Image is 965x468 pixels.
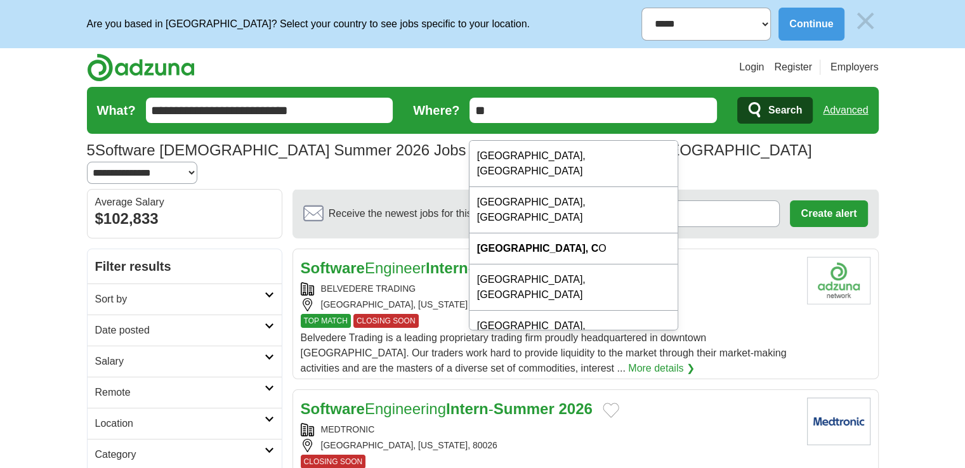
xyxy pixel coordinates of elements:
[95,385,265,400] h2: Remote
[494,400,555,417] strong: Summer
[87,139,95,162] span: 5
[469,233,678,264] div: O
[807,257,870,304] img: Belvedere Trading logo
[97,101,136,120] label: What?
[88,283,282,315] a: Sort by
[413,101,459,120] label: Where?
[807,398,870,445] img: Medtronic logo
[88,315,282,346] a: Date posted
[301,400,593,417] a: SoftwareEngineeringIntern-Summer 2026
[469,311,678,357] div: [GEOGRAPHIC_DATA], [GEOGRAPHIC_DATA]
[87,16,530,32] p: Are you based in [GEOGRAPHIC_DATA]? Select your country to see jobs specific to your location.
[426,259,468,276] strong: Intern
[95,323,265,338] h2: Date posted
[628,361,695,376] a: More details ❯
[95,447,265,462] h2: Category
[95,197,274,207] div: Average Salary
[739,60,764,75] a: Login
[301,400,365,417] strong: Software
[737,97,813,124] button: Search
[774,60,812,75] a: Register
[830,60,879,75] a: Employers
[87,141,812,159] h1: Software [DEMOGRAPHIC_DATA] Summer 2026 Jobs in [GEOGRAPHIC_DATA], [GEOGRAPHIC_DATA]
[301,332,787,374] span: Belvedere Trading is a leading proprietary trading firm proudly headquartered in downtown [GEOGRA...
[353,314,419,328] span: CLOSING SOON
[88,408,282,439] a: Location
[603,403,619,418] button: Add to favorite jobs
[446,400,489,417] strong: Intern
[321,283,416,294] a: BELVEDERE TRADING
[329,206,546,221] span: Receive the newest jobs for this search :
[301,439,797,452] div: [GEOGRAPHIC_DATA], [US_STATE], 80026
[301,259,365,276] strong: Software
[477,243,598,254] strong: [GEOGRAPHIC_DATA], C
[88,377,282,408] a: Remote
[469,187,678,233] div: [GEOGRAPHIC_DATA], [GEOGRAPHIC_DATA]
[778,8,844,41] button: Continue
[95,292,265,307] h2: Sort by
[87,53,195,82] img: Adzuna logo
[88,249,282,283] h2: Filter results
[88,346,282,377] a: Salary
[469,264,678,311] div: [GEOGRAPHIC_DATA], [GEOGRAPHIC_DATA]
[301,259,572,276] a: SoftwareEngineerIntern-Summer 2026
[469,141,678,187] div: [GEOGRAPHIC_DATA], [GEOGRAPHIC_DATA]
[768,98,802,123] span: Search
[558,400,592,417] strong: 2026
[301,298,797,311] div: [GEOGRAPHIC_DATA], [US_STATE]
[823,98,868,123] a: Advanced
[95,207,274,230] div: $102,833
[95,416,265,431] h2: Location
[790,200,867,227] button: Create alert
[321,424,375,434] a: MEDTRONIC
[95,354,265,369] h2: Salary
[852,8,879,34] img: icon_close_no_bg.svg
[301,314,351,328] span: TOP MATCH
